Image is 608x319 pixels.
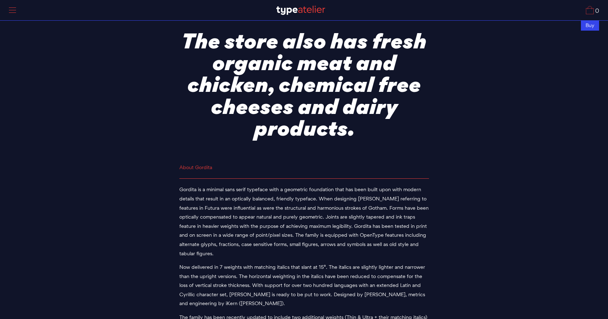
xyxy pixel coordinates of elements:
p: Gordita is a minimal sans serif typeface with a geometric foundation that has been built upon wit... [179,185,429,258]
img: Cart_Icon.svg [586,6,594,14]
textarea: The store also has fresh organic meat and chicken, chemical free cheeses and dairy products. [179,20,429,143]
span: 0 [594,8,599,14]
a: 0 [586,6,599,14]
p: Now delivered in 7 weights with matching italics that slant at 15°. The italics are slightly ligh... [179,263,429,308]
img: TA_Logo.svg [276,6,325,15]
h1: About Gordita [179,163,429,179]
div: Buy [581,20,599,31]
